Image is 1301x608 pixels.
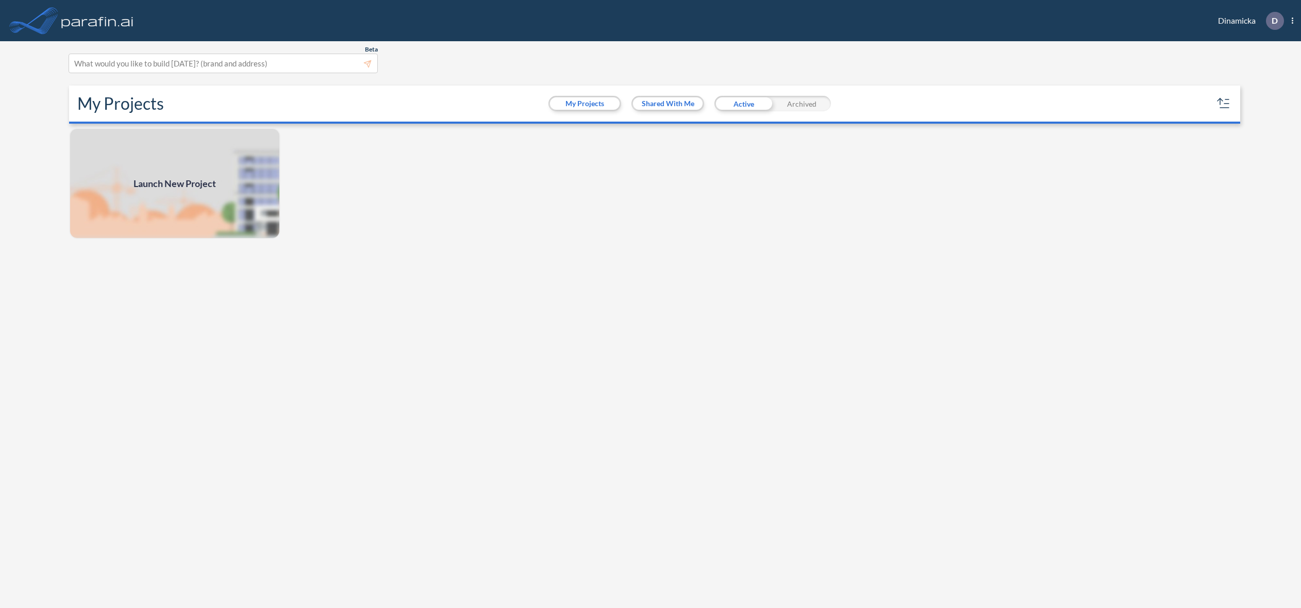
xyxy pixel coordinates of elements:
[1203,12,1293,30] div: Dinamicka
[1215,95,1232,112] button: sort
[550,97,620,110] button: My Projects
[77,94,164,113] h2: My Projects
[365,45,378,54] span: Beta
[633,97,703,110] button: Shared With Me
[1272,16,1278,25] p: D
[59,10,136,31] img: logo
[134,177,216,191] span: Launch New Project
[714,96,773,111] div: Active
[69,128,280,239] img: add
[69,128,280,239] a: Launch New Project
[773,96,831,111] div: Archived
